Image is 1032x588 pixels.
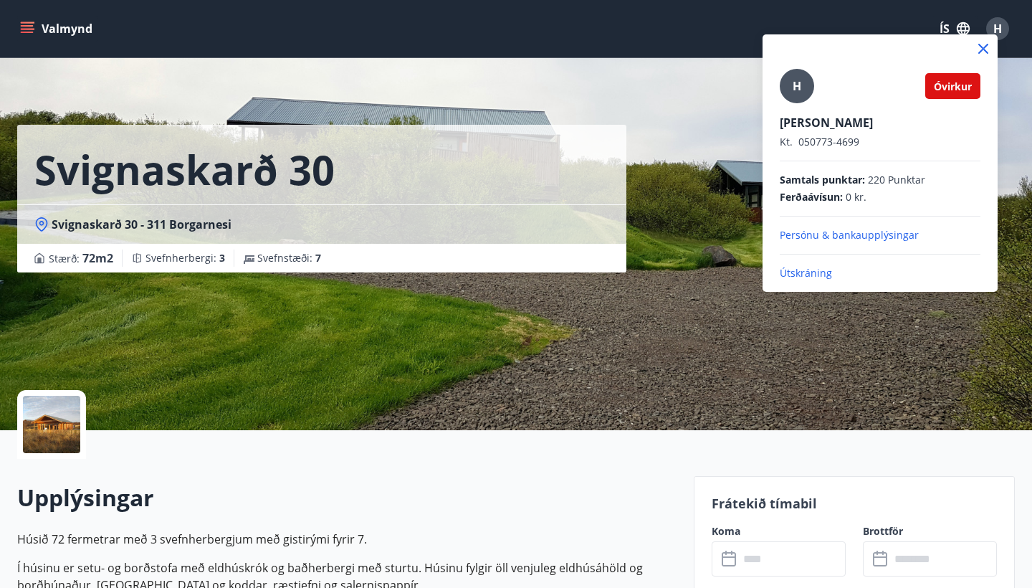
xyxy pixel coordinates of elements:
[780,115,980,131] p: [PERSON_NAME]
[780,228,980,242] p: Persónu & bankaupplýsingar
[934,80,972,93] span: Óvirkur
[780,190,843,204] span: Ferðaávísun :
[780,135,980,149] p: 050773-4699
[793,78,801,94] span: H
[780,266,980,280] p: Útskráning
[780,135,793,148] span: Kt.
[846,190,866,204] span: 0 kr.
[780,173,865,187] span: Samtals punktar :
[868,173,925,187] span: 220 Punktar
